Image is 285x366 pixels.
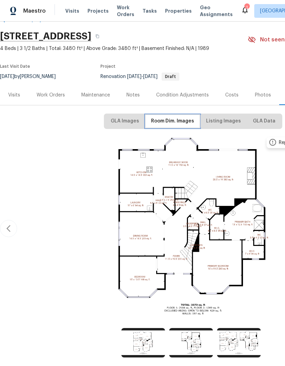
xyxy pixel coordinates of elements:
div: Visits [8,92,20,99]
img: https://cabinet-assets.s3.amazonaws.com/production/storage/3e1cf587-5222-45d9-bc4a-4ae0274e6561.p... [169,328,213,357]
span: Room Dim. Images [151,117,194,126]
button: GLA Images [105,115,145,128]
span: Properties [165,8,192,14]
img: https://cabinet-assets.s3.amazonaws.com/production/storage/bb5d2e86-7a41-4b03-8dd8-415b4382496d.p... [217,328,261,357]
span: Geo Assignments [200,4,233,18]
div: Maintenance [81,92,110,99]
div: Costs [225,92,239,99]
span: Listing Images [206,117,241,126]
span: GLA Images [111,117,139,126]
span: Work Orders [117,4,134,18]
span: Projects [87,8,109,14]
div: Condition Adjustments [156,92,209,99]
span: [DATE] [127,74,141,79]
span: Tasks [142,9,157,13]
span: Project [100,64,116,68]
button: Listing Images [201,115,246,128]
button: Copy Address [91,30,104,42]
img: https://cabinet-assets.s3.amazonaws.com/production/storage/9baab15e-b73e-4944-9722-8f15a0cc07de.p... [121,328,165,357]
button: GLA Data [247,115,281,128]
div: Photos [255,92,271,99]
button: Room Dim. Images [146,115,200,128]
span: Draft [162,75,179,79]
span: [DATE] [143,74,158,79]
span: Maestro [23,8,46,14]
span: GLA Data [253,117,275,126]
span: - [127,74,158,79]
div: Notes [126,92,140,99]
span: Visits [65,8,79,14]
span: Renovation [100,74,179,79]
div: Work Orders [37,92,65,99]
div: 1 [244,4,249,11]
